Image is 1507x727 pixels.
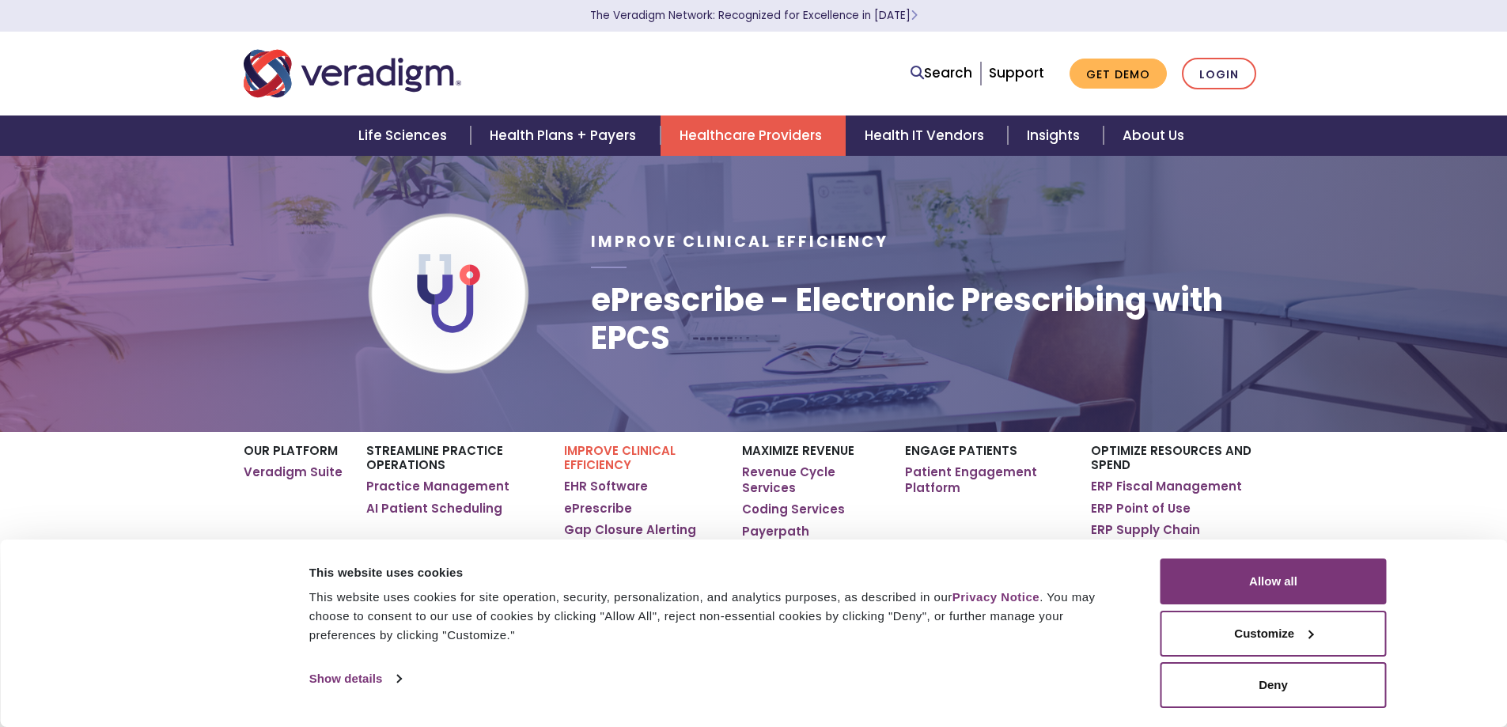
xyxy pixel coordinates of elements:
a: Coding Services [742,502,845,517]
a: Support [989,63,1044,82]
a: ERP Fiscal Management [1091,479,1242,494]
button: Customize [1161,611,1387,657]
button: Allow all [1161,559,1387,604]
a: Gap Closure Alerting [564,522,696,538]
a: ePrescribe [564,501,632,517]
a: Revenue Cycle Services [742,464,880,495]
a: Practice Management [366,479,509,494]
div: This website uses cookies [309,563,1125,582]
span: Learn More [911,8,918,23]
button: Deny [1161,662,1387,708]
a: Privacy Notice [952,590,1039,604]
h1: ePrescribe - Electronic Prescribing with EPCS [591,281,1263,357]
a: Payerpath Clearinghouse [742,524,880,555]
a: ERP Point of Use [1091,501,1191,517]
a: Show details [309,667,401,691]
img: Veradigm logo [244,47,461,100]
a: Insights [1008,115,1104,156]
a: Login [1182,58,1256,90]
a: The Veradigm Network: Recognized for Excellence in [DATE]Learn More [590,8,918,23]
a: Search [911,62,972,84]
div: This website uses cookies for site operation, security, personalization, and analytics purposes, ... [309,588,1125,645]
a: Life Sciences [339,115,471,156]
a: Patient Engagement Platform [905,464,1067,495]
span: Improve Clinical Efficiency [591,231,888,252]
a: EHR Software [564,479,648,494]
a: AI Patient Scheduling [366,501,502,517]
a: Veradigm Suite [244,464,343,480]
a: Healthcare Providers [661,115,846,156]
a: Health IT Vendors [846,115,1008,156]
a: About Us [1104,115,1203,156]
a: Health Plans + Payers [471,115,660,156]
a: ERP Supply Chain [1091,522,1200,538]
a: Get Demo [1070,59,1167,89]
